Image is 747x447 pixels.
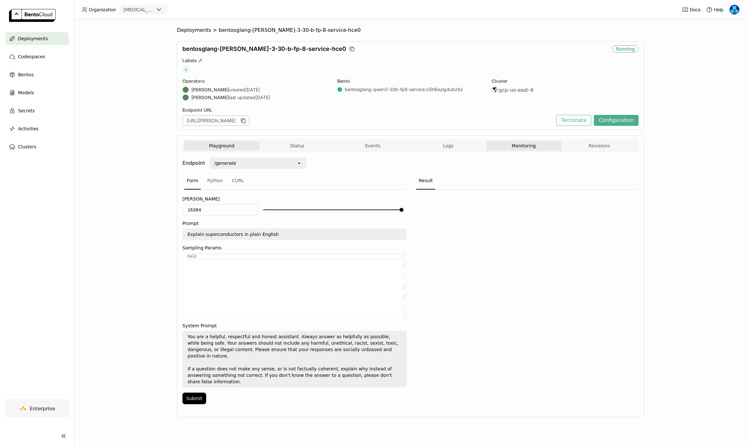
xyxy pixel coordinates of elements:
input: Selected revia. [154,7,155,13]
a: Enterprise [5,399,69,417]
span: Secrets [18,107,35,115]
div: CURL [229,172,247,190]
div: Bento [337,78,484,84]
svg: open [297,161,302,166]
span: Organization [89,7,116,13]
div: Endpoint URL [182,107,553,113]
div: /generate [214,160,236,166]
strong: [PERSON_NAME] [191,95,229,100]
span: Models [18,89,34,97]
img: logo [9,9,56,22]
button: Status [260,141,335,151]
label: Prompt [182,221,407,226]
div: Labels [182,58,639,63]
span: Enterprise [30,405,55,412]
div: Cluster [492,78,639,84]
div: Result [416,172,435,190]
div: Python [205,172,226,190]
div: Help [706,6,724,13]
textarea: You are a helpful, respectful and honest assistant. Always answer as helpfully as possible, while... [183,331,406,387]
div: last updated [182,94,329,101]
div: [URL][PERSON_NAME] [182,116,249,126]
button: Terminate [556,115,591,126]
a: Secrets [5,104,69,117]
a: Clusters [5,140,69,153]
a: Codespaces [5,50,69,63]
label: System Prompt [182,323,407,328]
button: Events [335,141,410,151]
button: Configuration [594,115,639,126]
span: Help [714,7,724,13]
strong: [PERSON_NAME] [191,87,229,93]
button: Monitoring [486,141,562,151]
div: [MEDICAL_DATA] [124,6,154,13]
span: bentosglang-[PERSON_NAME]-3-30-b-fp-8-service-hce0 [219,27,361,33]
span: Bentos [18,71,33,79]
div: Running [612,45,639,52]
span: [DATE] [245,87,260,93]
label: Sampling Params [182,245,407,250]
span: [DATE] [255,95,270,100]
a: Models [5,86,69,99]
span: Deployments [177,27,211,33]
span: null [188,254,197,259]
span: + [182,66,189,73]
button: Playground [184,141,260,151]
strong: Endpoint [182,160,205,166]
span: Logs [443,143,453,149]
span: Activities [18,125,39,133]
a: Activities [5,122,69,135]
button: Submit [182,393,206,404]
button: Revisions [561,141,637,151]
a: Bentos [5,68,69,81]
img: Shenyang Zhao [183,95,189,100]
span: Deployments [18,35,48,42]
span: bentosglang-[PERSON_NAME]-3-30-b-fp-8-service-hce0 [182,45,346,52]
label: [PERSON_NAME] [182,196,407,201]
a: Docs [682,6,700,13]
div: Form [184,172,201,190]
a: Deployments [5,32,69,45]
div: created [182,87,329,93]
a: bentosglang-qwen3-30b-fp8-service:xi5tl6eylg4ubz6z [345,87,463,92]
nav: Breadcrumbs navigation [177,27,644,33]
span: Clusters [18,143,36,151]
textarea: Explain superconductors in plain English [183,229,406,239]
span: Codespaces [18,53,45,61]
img: Shenyang Zhao [183,87,189,93]
div: Operators [182,78,329,84]
span: > [211,27,219,33]
span: Docs [690,7,700,13]
img: Yi Guo [730,5,739,14]
span: gcp-us-east-4 [499,87,533,93]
